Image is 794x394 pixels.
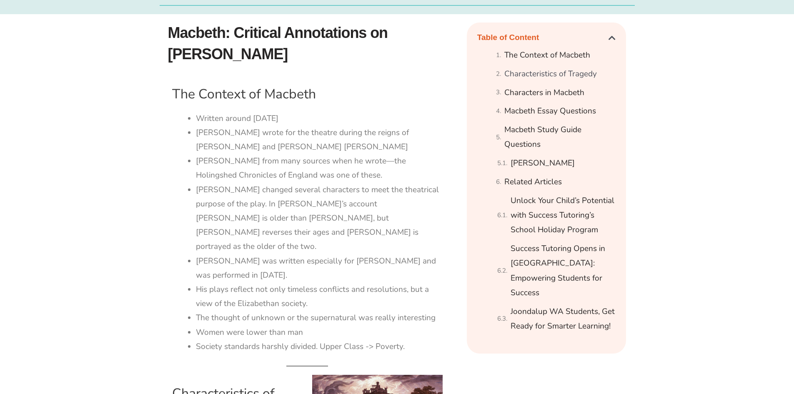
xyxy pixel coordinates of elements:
[196,282,443,311] li: His plays reflect not only timeless conflicts and resolutions, but a view of the Elizabethan soci...
[504,104,596,118] a: Macbeth Essay Questions
[511,241,616,300] a: Success Tutoring Opens in [GEOGRAPHIC_DATA]: Empowering Students for Success
[655,300,794,394] iframe: Chat Widget
[196,111,443,125] li: Written around [DATE]
[196,339,443,354] li: Society standards harshly divided. Upper Class -> Poverty.
[609,34,616,42] div: Close table of contents
[196,125,443,154] li: [PERSON_NAME] wrote for the theatre during the reigns of [PERSON_NAME] and [PERSON_NAME] [PERSON_...
[196,254,443,282] li: [PERSON_NAME] was written especially for [PERSON_NAME] and was performed in [DATE].
[168,23,458,65] h1: Macbeth: Critical Annotations on [PERSON_NAME]
[172,85,443,103] h2: The Context of Macbeth
[511,304,616,334] a: Joondalup WA Students, Get Ready for Smarter Learning!
[511,156,575,171] a: [PERSON_NAME]
[477,33,609,43] h4: Table of Content
[196,311,443,325] li: The thought of unknown or the supernatural was really interesting
[196,183,443,254] li: [PERSON_NAME] changed several characters to meet the theatrical purpose of the play. In [PERSON_N...
[511,193,616,238] a: Unlock Your Child’s Potential with Success Tutoring’s School Holiday Program
[196,154,443,182] li: [PERSON_NAME] from many sources when he wrote—the Holingshed Chronicles of England was one of these.
[504,67,597,81] a: Characteristics of Tragedy
[504,123,616,152] a: Macbeth Study Guide Questions
[504,85,584,100] a: Characters in Macbeth
[504,48,590,63] a: The Context of Macbeth
[504,175,562,189] a: Related Articles
[196,325,443,339] li: Women were lower than man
